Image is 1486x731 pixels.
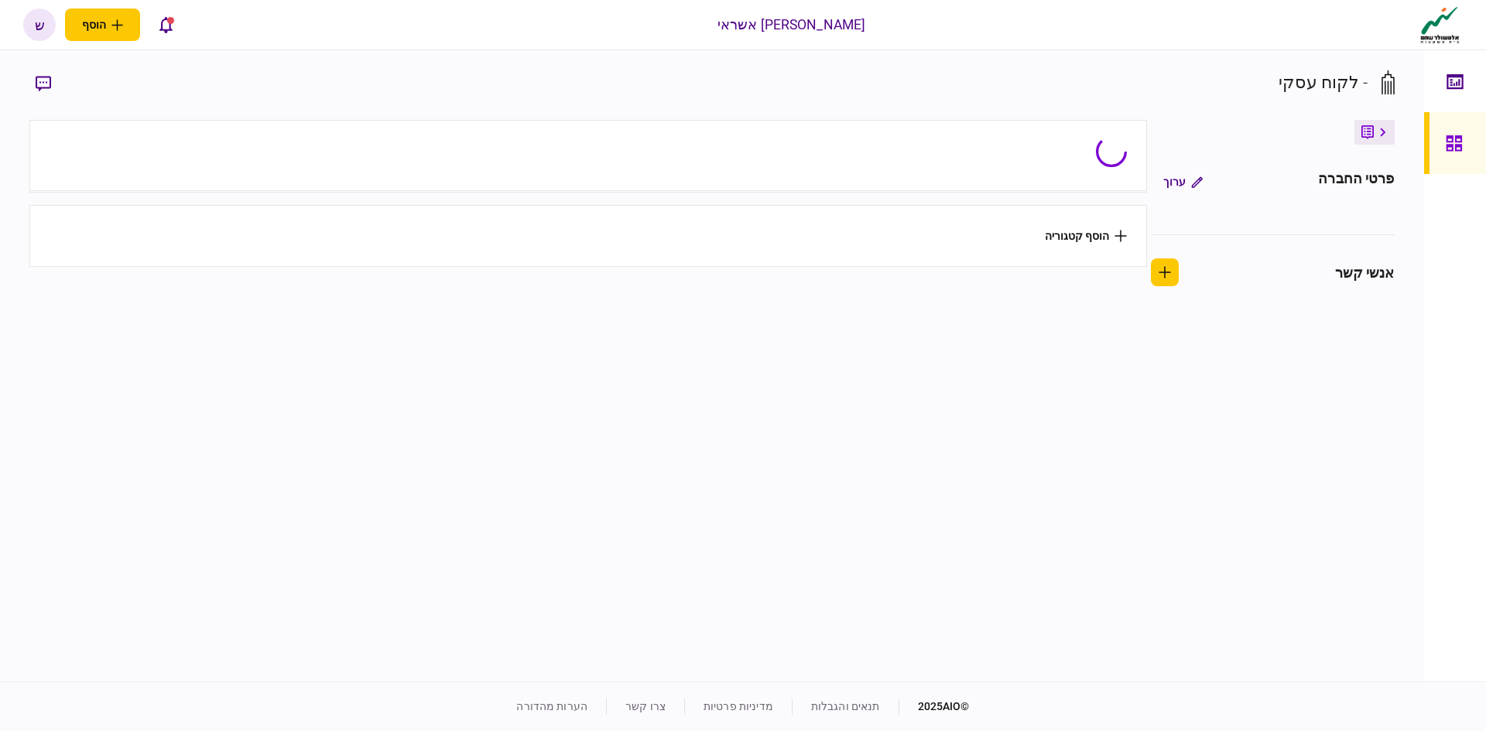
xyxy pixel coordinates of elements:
img: client company logo [1417,5,1463,44]
div: פרטי החברה [1318,168,1394,196]
a: תנאים והגבלות [811,700,880,712]
div: אנשי קשר [1335,262,1395,283]
button: פתח תפריט להוספת לקוח [65,9,140,41]
button: הוסף קטגוריה [1045,230,1127,242]
button: פתח רשימת התראות [149,9,182,41]
a: מדיניות פרטיות [704,700,773,712]
button: ערוך [1151,168,1215,196]
div: - לקוח עסקי [1279,70,1368,95]
button: ש [23,9,56,41]
div: © 2025 AIO [899,699,970,715]
div: [PERSON_NAME] אשראי [717,15,866,35]
a: צרו קשר [625,700,666,712]
a: הערות מהדורה [516,700,587,712]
